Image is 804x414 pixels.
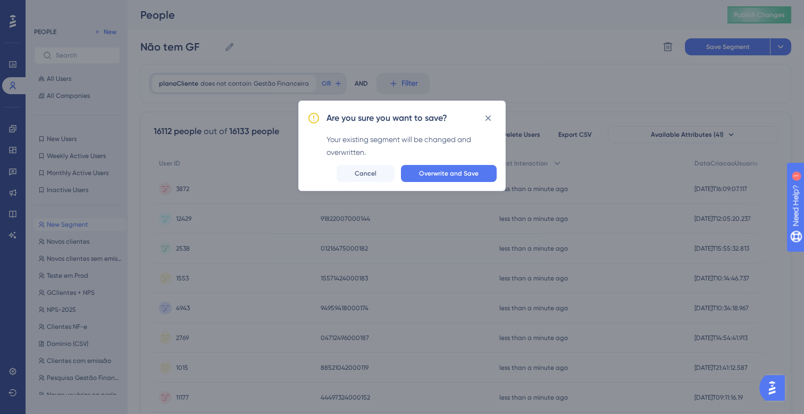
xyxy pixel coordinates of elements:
[355,169,376,178] span: Cancel
[759,372,791,404] iframe: UserGuiding AI Assistant Launcher
[74,5,77,14] div: 1
[419,169,479,178] span: Overwrite and Save
[326,112,447,125] h2: Are you sure you want to save?
[326,133,497,159] div: Your existing segment will be changed and overwritten.
[25,3,66,15] span: Need Help?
